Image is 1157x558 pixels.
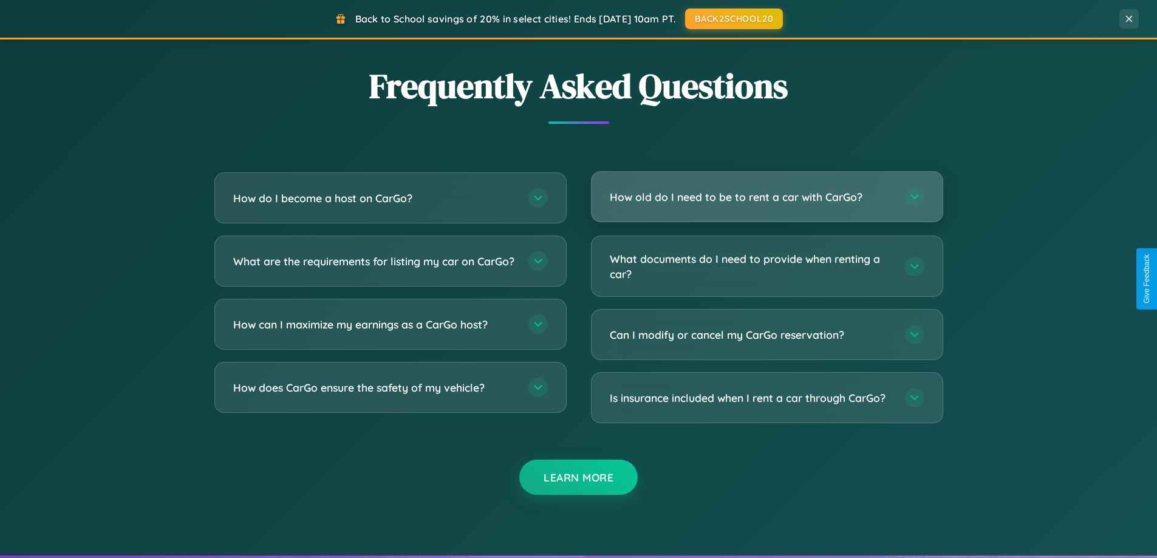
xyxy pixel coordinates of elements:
h3: How old do I need to be to rent a car with CarGo? [610,189,893,205]
span: Back to School savings of 20% in select cities! Ends [DATE] 10am PT. [355,13,676,25]
button: Learn More [519,460,638,495]
h3: What are the requirements for listing my car on CarGo? [233,254,516,269]
h3: Is insurance included when I rent a car through CarGo? [610,390,893,406]
h3: How does CarGo ensure the safety of my vehicle? [233,380,516,395]
div: Give Feedback [1142,254,1151,304]
h2: Frequently Asked Questions [214,63,943,109]
h3: How do I become a host on CarGo? [233,191,516,206]
h3: How can I maximize my earnings as a CarGo host? [233,317,516,332]
button: BACK2SCHOOL20 [685,9,783,29]
h3: What documents do I need to provide when renting a car? [610,251,893,281]
h3: Can I modify or cancel my CarGo reservation? [610,327,893,342]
